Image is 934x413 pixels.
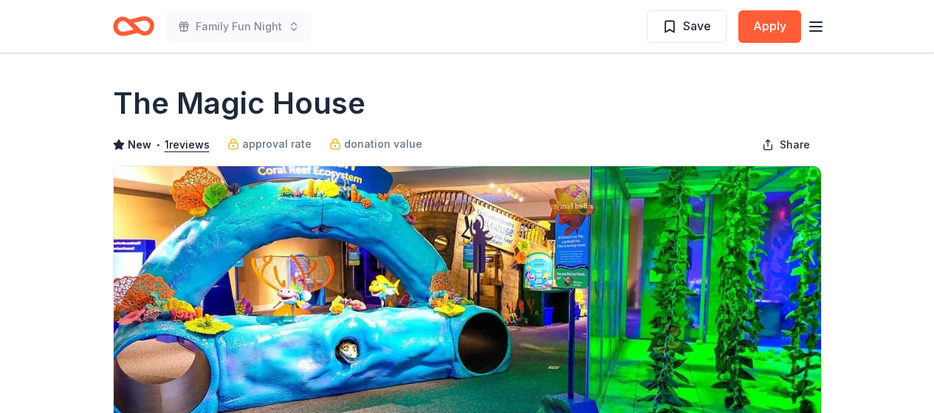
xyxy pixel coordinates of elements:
span: Family Fun Night [196,18,282,35]
span: • [155,139,160,151]
a: Home [113,9,154,44]
button: 1reviews [165,136,210,154]
span: approval rate [242,135,312,153]
h1: The Magic House [113,83,365,124]
button: Share [750,130,822,160]
span: Save [683,16,711,35]
button: Family Fun Night [166,12,312,41]
span: Share [780,136,810,154]
button: Apply [738,10,801,43]
a: approval rate [227,135,312,153]
a: donation value [329,135,422,153]
span: donation value [344,135,422,153]
span: New [128,136,151,154]
button: Save [647,10,727,43]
